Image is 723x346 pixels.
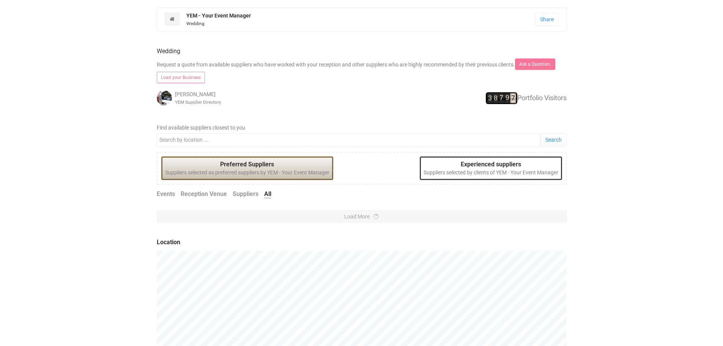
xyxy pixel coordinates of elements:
div: Suppliers selected by clients of YEM - Your Event Manager [420,156,562,180]
div: Portfolio Visitors [430,92,567,104]
h4: Wedding [157,48,567,55]
img: open-uri20200524-4-1f5v9j8 [157,90,172,106]
legend: Location [157,238,567,247]
legend: Experienced suppliers [424,160,558,169]
div: 8 [494,93,498,103]
div: 7 [511,93,515,103]
small: Wedding [186,21,205,26]
a: Reception Venue [181,190,227,199]
div: Suppliers selected as preferred suppliers by YEM - Your Event Manager [161,156,333,180]
div: 3 [488,93,492,103]
a: Suppliers [233,190,258,199]
a: All [264,190,271,199]
div: 7 [499,93,503,103]
small: YEM Supplier Directory [175,100,221,105]
legend: Preferred Suppliers [165,160,329,169]
strong: YEM - Your Event Manager [186,13,251,19]
a: Ask a Question. [515,58,555,70]
input: Search by location ... [157,133,540,147]
div: 9 [506,93,509,103]
div: [PERSON_NAME] [157,90,293,106]
a: Share [535,13,559,26]
div: Request a quote from available suppliers who have worked with your reception and other suppliers ... [151,39,572,113]
label: Find available suppliers closest to you [157,124,567,131]
a: Search [540,133,567,147]
a: Load your Business [157,72,205,83]
button: Load More [157,210,567,223]
a: Events [157,190,175,199]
